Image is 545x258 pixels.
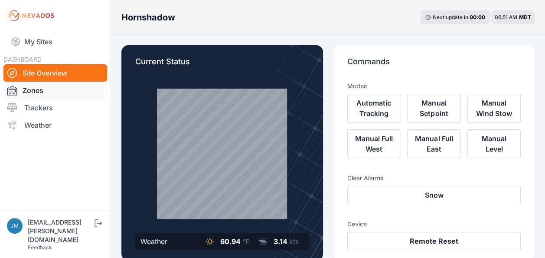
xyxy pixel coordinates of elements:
[3,31,107,52] a: My Sites
[3,56,42,63] span: DASHBOARD
[347,94,401,122] button: Automatic Tracking
[467,129,521,158] button: Manual Level
[3,64,107,82] a: Site Overview
[433,14,468,20] span: Next update in
[3,116,107,134] a: Weather
[347,186,521,204] button: Snow
[121,6,175,29] nav: Breadcrumb
[242,237,249,246] span: °F
[347,232,521,250] button: Remote Reset
[495,14,517,20] span: 06:51 AM
[347,82,367,90] h3: Modes
[519,14,531,20] span: MDT
[7,9,55,23] img: Nevados
[407,129,460,158] button: Manual Full East
[3,99,107,116] a: Trackers
[467,94,521,122] button: Manual Wind Stow
[347,174,521,182] h3: Clear Alarms
[121,11,175,23] h3: Hornshadow
[28,218,93,244] div: [EMAIL_ADDRESS][PERSON_NAME][DOMAIN_NAME]
[289,237,299,246] span: kts
[347,220,521,228] h3: Device
[3,82,107,99] a: Zones
[28,244,52,251] a: Feedback
[407,94,460,122] button: Manual Setpoint
[7,218,23,234] img: jmjones@sundt.com
[470,14,485,21] div: 00 : 00
[347,129,401,158] button: Manual Full West
[347,56,521,75] p: Commands
[140,236,167,247] div: Weather
[274,237,287,246] span: 3.14
[220,237,241,246] span: 60.94
[135,56,309,75] p: Current Status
